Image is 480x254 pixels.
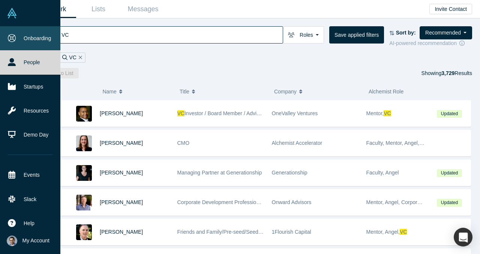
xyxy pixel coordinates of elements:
div: AI-powered recommendation [389,39,472,47]
button: Title [180,84,266,99]
img: VP Singh's Account [7,236,17,246]
span: CMO [177,140,190,146]
span: 1Flourish Capital [272,229,311,235]
span: Alchemist Accelerator [272,140,322,146]
div: Showing [421,68,472,78]
span: Updated [437,110,462,118]
span: Faculty, Angel [366,170,399,176]
a: [PERSON_NAME] [100,199,143,205]
span: Company [274,84,297,99]
span: Onward Advisors [272,199,312,205]
span: VC [400,229,407,235]
input: Search by name, title, company, summary, expertise, investment criteria or topics of focus [61,26,283,44]
button: Add to List [43,68,79,78]
span: Friends and Family/Pre-seed/Seed Angel and [177,229,283,235]
img: Rachel Chalmers's Profile Image [76,165,92,181]
span: Updated [437,169,462,177]
button: Company [274,84,361,99]
span: Managing Partner at Generationship [177,170,262,176]
span: Updated [437,199,462,207]
span: VC [177,110,184,116]
span: Alchemist Role [369,89,403,95]
span: Results [441,70,472,76]
button: Roles [283,26,324,44]
a: Messages [121,0,165,18]
span: VC [384,110,391,116]
img: Juan Scarlett's Profile Image [76,106,92,122]
img: David Lane's Profile Image [76,224,92,240]
button: Save applied filters [329,26,384,44]
button: Recommended [420,26,472,39]
img: Alchemist Vault Logo [7,8,17,18]
a: [PERSON_NAME] [100,229,143,235]
span: Mentor, Angel, [366,229,400,235]
a: [PERSON_NAME] [100,110,143,116]
strong: 3,729 [441,70,454,76]
img: Devon Crews's Profile Image [76,135,92,151]
span: My Account [22,237,49,245]
button: Remove Filter [76,53,82,62]
div: VC [59,53,85,63]
span: Name [102,84,116,99]
span: Help [24,219,34,227]
a: [PERSON_NAME] [100,170,143,176]
span: Mentor, [366,110,384,116]
button: Name [102,84,172,99]
span: Investor / Board Member / Advisor [184,110,264,116]
strong: Sort by: [396,30,416,36]
span: OneValley Ventures [272,110,318,116]
span: Generationship [272,170,307,176]
a: [PERSON_NAME] [100,140,143,146]
button: My Account [7,236,49,246]
button: Invite Contact [429,4,472,14]
span: Corporate Development Professional | Startup Advisor [177,199,303,205]
img: Josh Ewing's Profile Image [76,195,92,210]
span: Title [180,84,189,99]
a: Lists [76,0,121,18]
